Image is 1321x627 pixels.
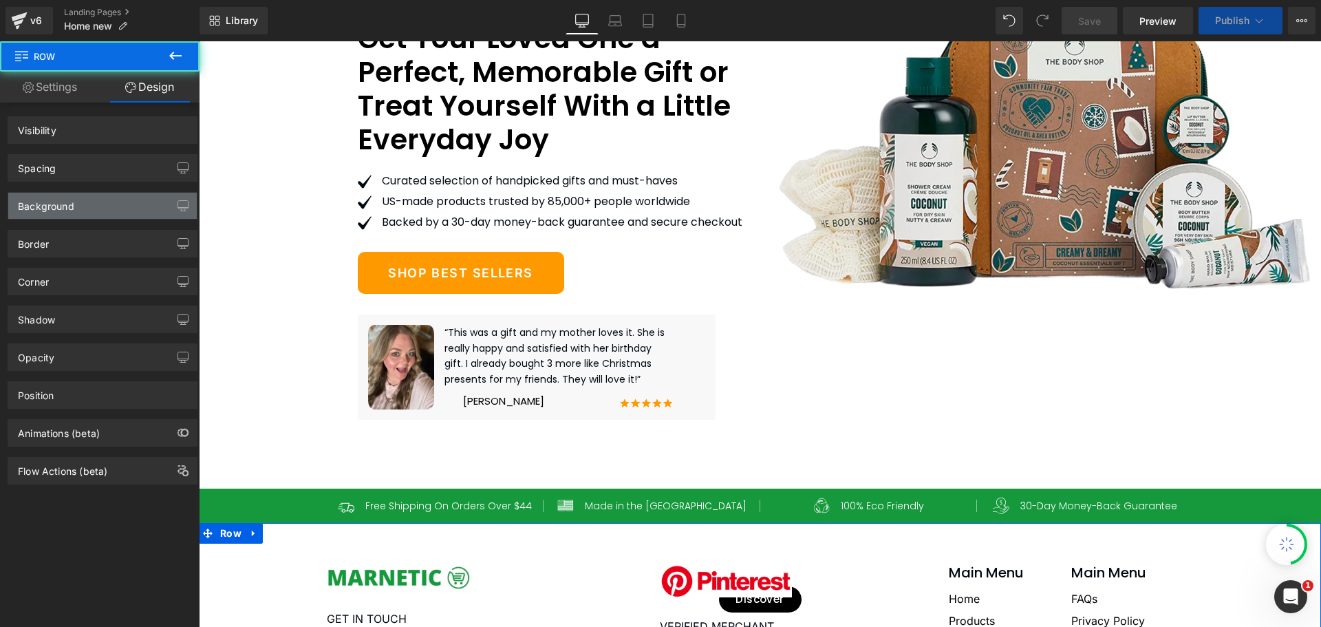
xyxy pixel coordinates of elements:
[18,193,74,212] div: Background
[1215,15,1249,26] span: Publish
[1302,580,1313,591] span: 1
[996,7,1023,34] button: Undo
[18,268,49,288] div: Corner
[64,21,112,32] span: Home new
[632,7,665,34] a: Tablet
[18,306,55,326] div: Shadow
[226,14,258,27] span: Library
[1139,14,1177,28] span: Preview
[566,7,599,34] a: Desktop
[14,41,151,72] span: Row
[1078,14,1101,28] span: Save
[18,458,107,477] div: Flow Actions (beta)
[18,231,49,250] div: Border
[665,7,698,34] a: Mobile
[18,420,100,439] div: Animations (beta)
[1199,7,1282,34] button: Publish
[18,344,54,363] div: Opacity
[200,7,268,34] a: New Library
[28,12,45,30] div: v6
[18,382,54,401] div: Position
[1029,7,1056,34] button: Redo
[1123,7,1193,34] a: Preview
[18,155,56,174] div: Spacing
[1288,7,1315,34] button: More
[100,72,200,103] a: Design
[64,7,200,18] a: Landing Pages
[599,7,632,34] a: Laptop
[6,7,53,34] a: v6
[1274,580,1307,613] iframe: Intercom live chat
[18,117,56,136] div: Visibility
